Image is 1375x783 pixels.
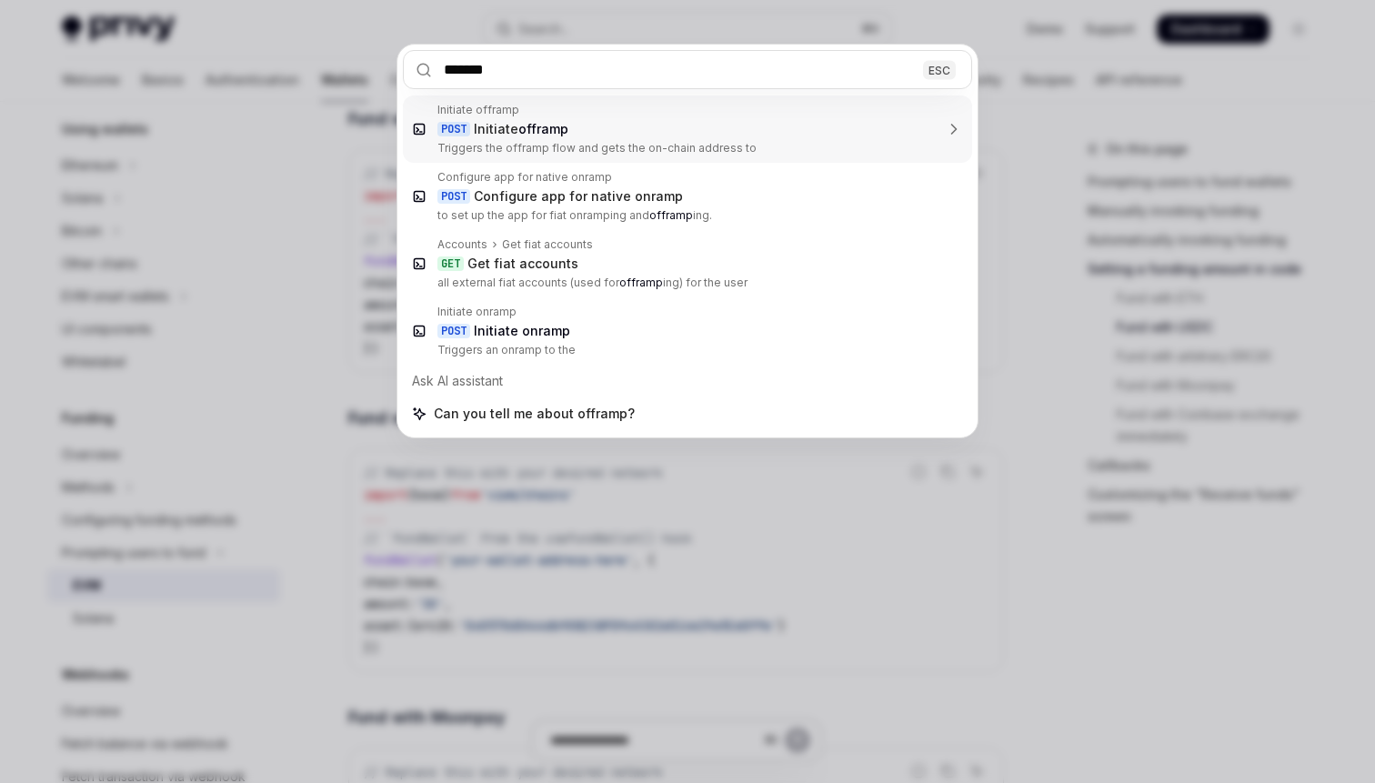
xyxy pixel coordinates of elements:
div: Ask AI assistant [403,365,972,397]
div: POST [437,122,470,136]
span: Can you tell me about offramp? [434,405,635,423]
div: Get fiat accounts [467,256,578,272]
div: Accounts [437,237,487,252]
div: Get fiat accounts [502,237,593,252]
div: POST [437,324,470,338]
div: Initiate offramp [437,103,519,117]
b: offramp [619,276,663,289]
b: Initiate onramp [474,323,570,338]
div: Initiate onramp [437,305,517,319]
p: to set up the app for fiat onramping and ing. [437,208,934,223]
div: ESC [923,60,956,79]
p: all external fiat accounts (used for ing) for the user [437,276,934,290]
div: Initiate [474,121,568,137]
p: Triggers an onramp to the [437,343,934,357]
b: offramp [649,208,693,222]
div: POST [437,189,470,204]
p: Triggers the offramp flow and gets the on-chain address to [437,141,934,156]
div: Configure app for native onramp [474,188,683,205]
div: GET [437,256,464,271]
b: offramp [518,121,568,136]
div: Configure app for native onramp [437,170,612,185]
